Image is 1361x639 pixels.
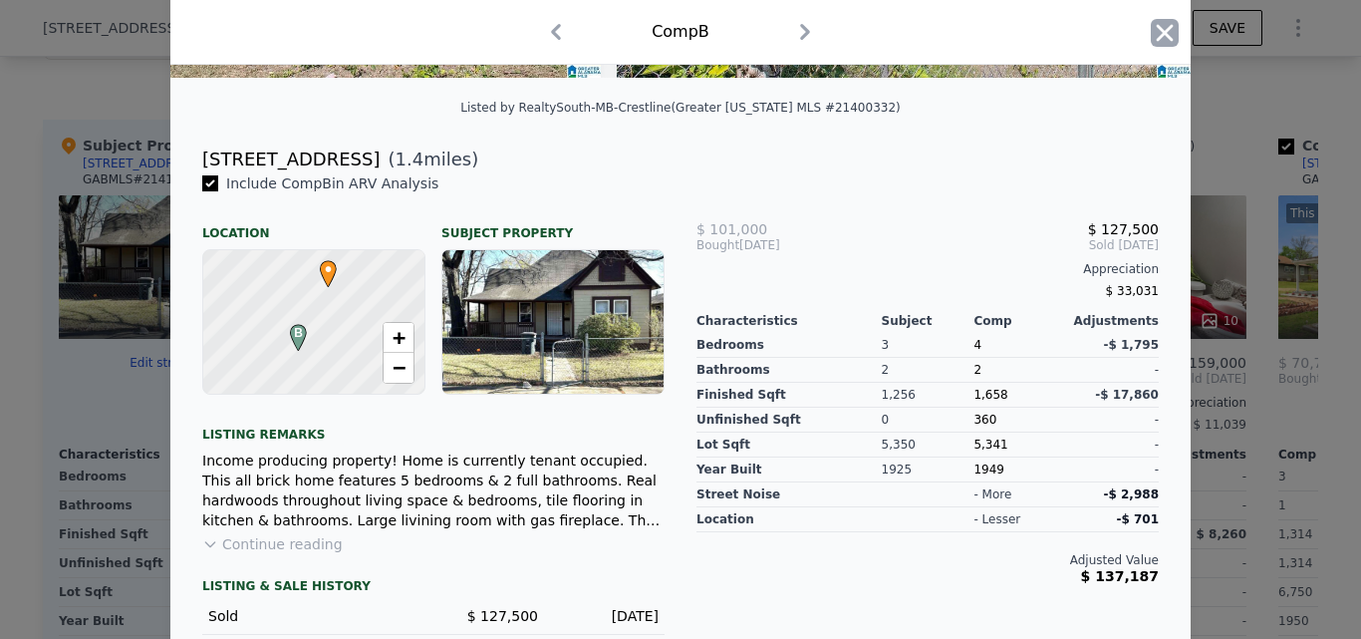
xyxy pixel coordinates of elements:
[393,325,406,350] span: +
[1104,338,1159,352] span: -$ 1,795
[202,146,380,173] div: [STREET_ADDRESS]
[380,146,478,173] span: ( miles)
[396,149,424,169] span: 1.4
[1106,284,1159,298] span: $ 33,031
[218,175,446,191] span: Include Comp B in ARV Analysis
[696,433,882,458] div: Lot Sqft
[973,388,1007,402] span: 1,658
[973,338,981,352] span: 4
[202,209,425,241] div: Location
[696,552,1159,568] div: Adjusted Value
[202,451,665,530] div: Income producing property! Home is currently tenant occupied. This all brick home features 5 bedr...
[460,101,900,115] div: Listed by RealtySouth-MB-Crestline (Greater [US_STATE] MLS #21400332)
[1081,568,1159,584] span: $ 137,187
[315,260,327,272] div: •
[882,433,974,458] div: 5,350
[973,486,1011,502] div: - more
[1095,388,1159,402] span: -$ 17,860
[696,237,851,253] div: [DATE]
[384,353,413,383] a: Zoom out
[882,383,974,408] div: 1,256
[202,578,665,598] div: LISTING & SALE HISTORY
[882,458,974,482] div: 1925
[393,355,406,380] span: −
[696,507,882,532] div: location
[1066,313,1159,329] div: Adjustments
[882,333,974,358] div: 3
[882,408,974,433] div: 0
[208,606,417,626] div: Sold
[1088,221,1159,237] span: $ 127,500
[696,313,882,329] div: Characteristics
[696,221,767,237] span: $ 101,000
[696,383,882,408] div: Finished Sqft
[696,458,882,482] div: Year Built
[1066,433,1159,458] div: -
[973,511,1020,527] div: - lesser
[973,413,996,427] span: 360
[1066,458,1159,482] div: -
[467,608,538,624] span: $ 127,500
[696,333,882,358] div: Bedrooms
[696,237,739,253] span: Bought
[696,261,1159,277] div: Appreciation
[1116,512,1159,526] span: -$ 701
[973,313,1066,329] div: Comp
[973,458,1066,482] div: 1949
[202,411,665,443] div: Listing remarks
[202,534,343,554] button: Continue reading
[554,606,659,626] div: [DATE]
[696,408,882,433] div: Unfinished Sqft
[1066,358,1159,383] div: -
[882,313,974,329] div: Subject
[441,209,665,241] div: Subject Property
[652,20,709,44] div: Comp B
[973,358,1066,383] div: 2
[384,323,413,353] a: Zoom in
[285,324,297,336] div: B
[696,358,882,383] div: Bathrooms
[696,482,882,507] div: street noise
[1066,408,1159,433] div: -
[315,254,342,284] span: •
[851,237,1159,253] span: Sold [DATE]
[973,438,1007,452] span: 5,341
[882,358,974,383] div: 2
[285,324,312,342] span: B
[1104,487,1159,501] span: -$ 2,988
